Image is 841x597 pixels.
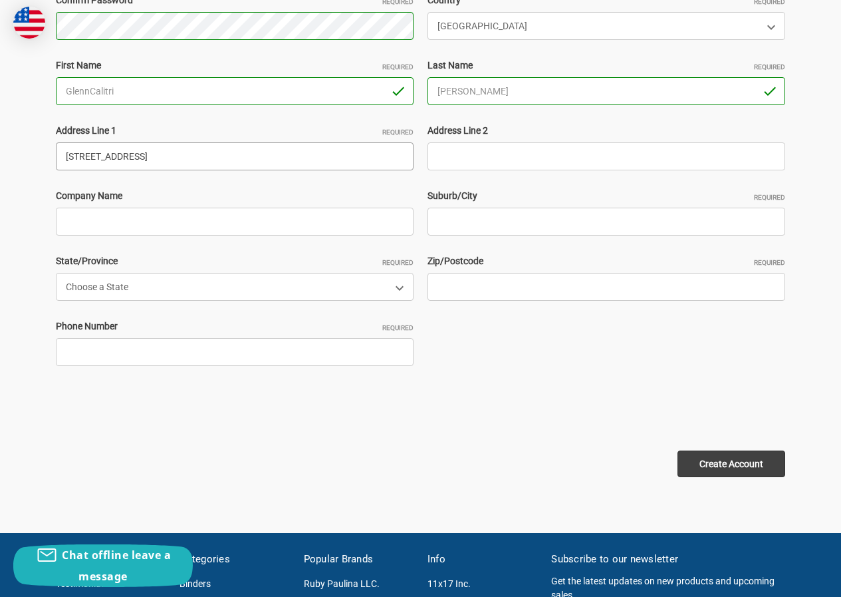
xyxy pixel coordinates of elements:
button: Chat offline leave a message [13,544,193,587]
span: Chat offline leave a message [62,548,171,584]
small: Required [382,323,414,333]
h5: Info [427,552,537,567]
label: Suburb/City [427,189,785,203]
label: Address Line 1 [56,124,414,138]
iframe: reCAPTCHA [56,385,258,437]
label: First Name [56,59,414,73]
label: State/Province [56,254,414,268]
label: Zip/Postcode [427,254,785,268]
img: duty and tax information for United States [13,7,45,39]
small: Required [382,258,414,268]
a: Testimonials [56,578,108,589]
label: Company Name [56,189,414,203]
small: Required [754,258,785,268]
small: Required [754,62,785,72]
label: Phone Number [56,319,414,333]
a: Ruby Paulina LLC. [304,578,380,589]
input: Create Account [677,451,785,477]
h5: Categories [180,552,289,567]
h5: Subscribe to our newsletter [551,552,785,567]
small: Required [382,62,414,72]
small: Required [382,127,414,137]
h5: Popular Brands [304,552,414,567]
small: Required [754,192,785,202]
a: Binders [180,578,211,589]
label: Address Line 2 [427,124,785,138]
label: Last Name [427,59,785,73]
